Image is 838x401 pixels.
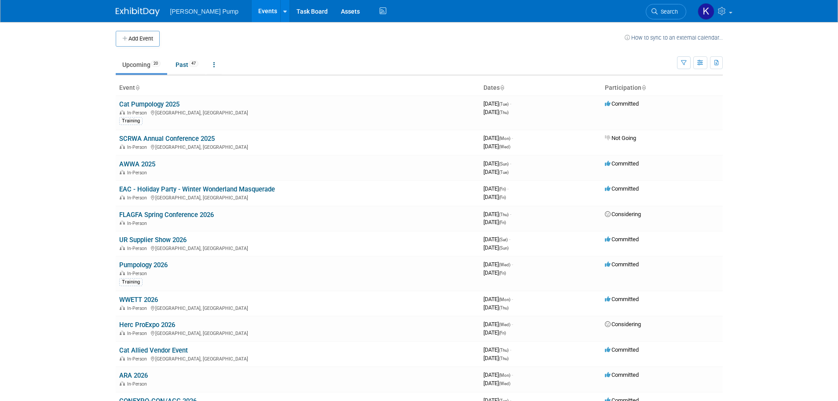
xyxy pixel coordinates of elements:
[499,331,506,335] span: (Fri)
[512,296,513,302] span: -
[499,322,510,327] span: (Wed)
[483,211,511,217] span: [DATE]
[120,356,125,361] img: In-Person Event
[499,373,510,378] span: (Mon)
[499,348,509,353] span: (Thu)
[120,305,125,310] img: In-Person Event
[483,194,506,200] span: [DATE]
[499,220,506,225] span: (Fri)
[119,117,143,125] div: Training
[646,4,686,19] a: Search
[483,355,509,361] span: [DATE]
[120,110,125,114] img: In-Person Event
[119,261,168,269] a: Pumpology 2026
[119,329,476,336] div: [GEOGRAPHIC_DATA], [GEOGRAPHIC_DATA]
[499,170,509,175] span: (Tue)
[127,246,150,251] span: In-Person
[499,195,506,200] span: (Fri)
[483,109,509,115] span: [DATE]
[116,7,160,16] img: ExhibitDay
[512,321,513,327] span: -
[512,261,513,268] span: -
[135,84,139,91] a: Sort by Event Name
[483,219,506,225] span: [DATE]
[625,34,723,41] a: How to sync to an external calendar...
[483,135,513,141] span: [DATE]
[119,346,188,354] a: Cat Allied Vendor Event
[500,84,504,91] a: Sort by Start Date
[119,244,476,251] div: [GEOGRAPHIC_DATA], [GEOGRAPHIC_DATA]
[605,100,639,107] span: Committed
[605,135,636,141] span: Not Going
[119,321,175,329] a: Herc ProExpo 2026
[605,321,641,327] span: Considering
[483,304,509,311] span: [DATE]
[483,236,510,243] span: [DATE]
[119,296,158,304] a: WWETT 2026
[483,160,511,167] span: [DATE]
[483,321,513,327] span: [DATE]
[127,110,150,116] span: In-Person
[169,56,205,73] a: Past47
[483,329,506,336] span: [DATE]
[499,305,509,310] span: (Thu)
[509,236,510,243] span: -
[116,56,167,73] a: Upcoming20
[605,160,639,167] span: Committed
[483,296,513,302] span: [DATE]
[605,261,639,268] span: Committed
[127,221,150,226] span: In-Person
[499,297,510,302] span: (Mon)
[151,60,161,67] span: 20
[512,372,513,378] span: -
[119,109,476,116] div: [GEOGRAPHIC_DATA], [GEOGRAPHIC_DATA]
[641,84,646,91] a: Sort by Participation Type
[127,356,150,362] span: In-Person
[119,185,275,193] a: EAC - Holiday Party - Winter Wonderland Masquerade
[510,100,511,107] span: -
[127,381,150,387] span: In-Person
[499,246,509,250] span: (Sun)
[120,331,125,335] img: In-Person Event
[601,81,723,96] th: Participation
[120,144,125,149] img: In-Person Event
[120,221,125,225] img: In-Person Event
[120,170,125,174] img: In-Person Event
[499,162,509,166] span: (Sun)
[189,60,198,67] span: 47
[499,187,506,191] span: (Fri)
[499,110,509,115] span: (Thu)
[119,278,143,286] div: Training
[483,372,513,378] span: [DATE]
[127,195,150,201] span: In-Person
[658,8,678,15] span: Search
[119,135,215,143] a: SCRWA Annual Conference 2025
[512,135,513,141] span: -
[483,380,510,386] span: [DATE]
[499,144,510,149] span: (Wed)
[483,244,509,251] span: [DATE]
[119,236,187,244] a: UR Supplier Show 2026
[499,237,508,242] span: (Sat)
[483,269,506,276] span: [DATE]
[510,211,511,217] span: -
[605,372,639,378] span: Committed
[483,100,511,107] span: [DATE]
[605,346,639,353] span: Committed
[483,185,509,192] span: [DATE]
[120,271,125,275] img: In-Person Event
[499,102,509,107] span: (Tue)
[127,271,150,276] span: In-Person
[507,185,509,192] span: -
[127,170,150,176] span: In-Person
[127,144,150,150] span: In-Person
[698,3,714,20] img: Karrin Scott
[480,81,601,96] th: Dates
[170,8,239,15] span: [PERSON_NAME] Pump
[120,246,125,250] img: In-Person Event
[499,262,510,267] span: (Wed)
[127,305,150,311] span: In-Person
[119,355,476,362] div: [GEOGRAPHIC_DATA], [GEOGRAPHIC_DATA]
[483,169,509,175] span: [DATE]
[510,346,511,353] span: -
